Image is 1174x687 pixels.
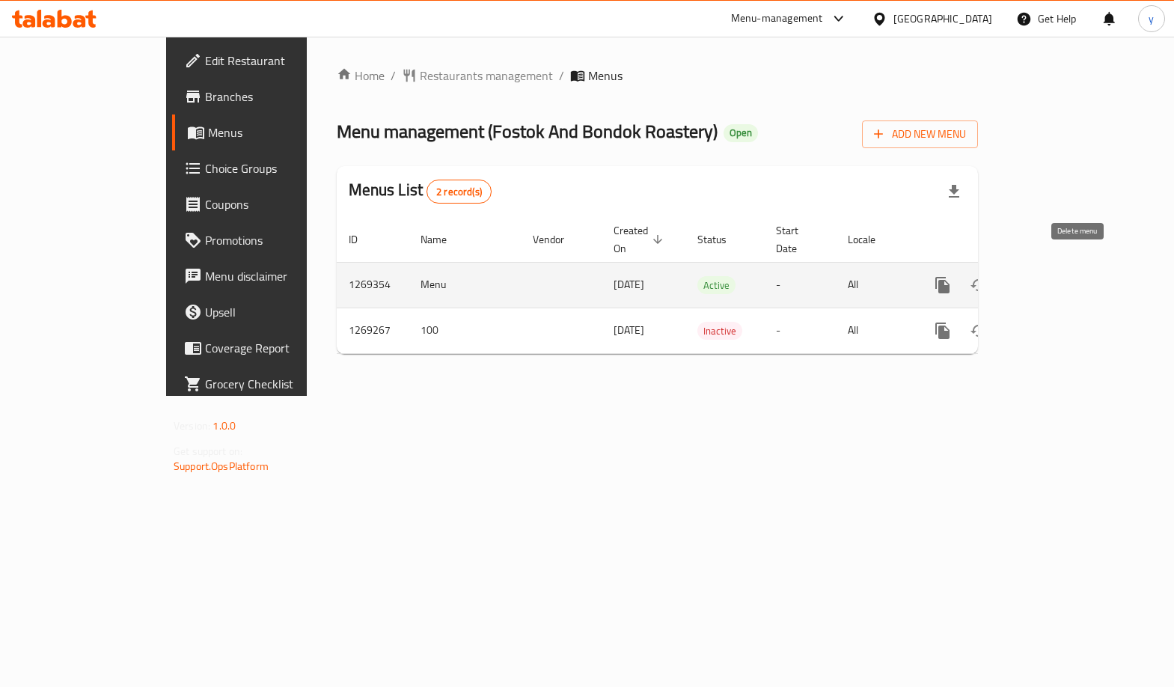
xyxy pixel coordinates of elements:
span: Upsell [205,303,350,321]
button: Change Status [961,313,997,349]
span: Name [421,230,466,248]
a: Choice Groups [172,150,362,186]
span: Promotions [205,231,350,249]
span: Add New Menu [874,125,966,144]
table: enhanced table [337,217,1080,354]
td: All [836,262,913,308]
span: ID [349,230,377,248]
button: Add New Menu [862,120,978,148]
span: Coverage Report [205,339,350,357]
span: Menu disclaimer [205,267,350,285]
span: Locale [848,230,895,248]
span: y [1149,10,1154,27]
td: - [764,308,836,353]
a: Restaurants management [402,67,553,85]
span: Coupons [205,195,350,213]
span: 1.0.0 [213,416,236,436]
a: Support.OpsPlatform [174,457,269,476]
td: 1269267 [337,308,409,353]
span: Vendor [533,230,584,248]
span: Edit Restaurant [205,52,350,70]
span: Open [724,126,758,139]
a: Coverage Report [172,330,362,366]
li: / [391,67,396,85]
a: Upsell [172,294,362,330]
nav: breadcrumb [337,67,978,85]
a: Menus [172,114,362,150]
a: Branches [172,79,362,114]
span: Active [697,277,736,294]
td: 1269354 [337,262,409,308]
td: All [836,308,913,353]
span: Get support on: [174,442,242,461]
td: 100 [409,308,521,353]
a: Grocery Checklist [172,366,362,402]
li: / [559,67,564,85]
a: Menu disclaimer [172,258,362,294]
span: Menus [588,67,623,85]
span: Inactive [697,323,742,340]
h2: Menus List [349,179,492,204]
button: more [925,313,961,349]
span: Status [697,230,746,248]
span: Grocery Checklist [205,375,350,393]
span: Menu management ( Fostok And Bondok Roastery ) [337,114,718,148]
div: Active [697,276,736,294]
span: [DATE] [614,320,644,340]
div: Open [724,124,758,142]
td: Menu [409,262,521,308]
span: 2 record(s) [427,185,491,199]
span: Choice Groups [205,159,350,177]
span: [DATE] [614,275,644,294]
span: Created On [614,222,667,257]
a: Edit Restaurant [172,43,362,79]
div: Menu-management [731,10,823,28]
div: [GEOGRAPHIC_DATA] [893,10,992,27]
span: Restaurants management [420,67,553,85]
span: Start Date [776,222,818,257]
th: Actions [913,217,1080,263]
td: - [764,262,836,308]
div: Export file [936,174,972,210]
div: Total records count [427,180,492,204]
span: Branches [205,88,350,106]
a: Coupons [172,186,362,222]
span: Menus [208,123,350,141]
span: Version: [174,416,210,436]
a: Promotions [172,222,362,258]
button: more [925,267,961,303]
